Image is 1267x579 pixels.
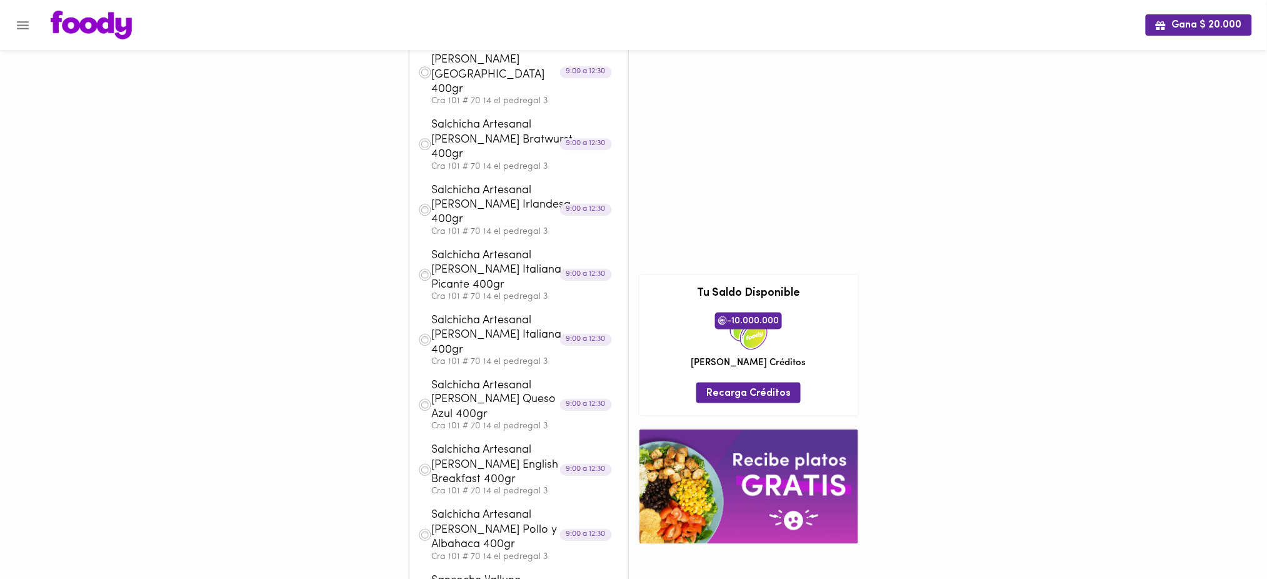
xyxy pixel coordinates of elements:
[691,356,806,370] span: [PERSON_NAME] Créditos
[730,313,768,350] img: credits-package.png
[418,203,432,217] img: dish.png
[8,10,38,41] button: Menu
[418,268,432,282] img: dish.png
[718,316,727,325] img: foody-creditos.png
[432,163,619,171] p: Cra 101 # 70 14 el pedregal 3
[432,553,619,562] p: Cra 101 # 70 14 el pedregal 3
[560,400,612,411] div: 9:00 a 12:30
[432,39,576,98] span: Salchicha Artesanal [PERSON_NAME] [GEOGRAPHIC_DATA] 400gr
[560,530,612,541] div: 9:00 a 12:30
[418,66,432,79] img: dish.png
[432,97,619,106] p: Cra 101 # 70 14 el pedregal 3
[418,463,432,477] img: dish.png
[1194,506,1254,566] iframe: Messagebird Livechat Widget
[432,293,619,301] p: Cra 101 # 70 14 el pedregal 3
[706,388,791,400] span: Recarga Créditos
[639,430,858,544] img: referral-banner.png
[560,139,612,151] div: 9:00 a 12:30
[1156,19,1242,31] span: Gana $ 20.000
[432,423,619,431] p: Cra 101 # 70 14 el pedregal 3
[560,66,612,78] div: 9:00 a 12:30
[560,204,612,216] div: 9:00 a 12:30
[418,528,432,542] img: dish.png
[560,465,612,476] div: 9:00 a 12:30
[418,138,432,151] img: dish.png
[418,398,432,412] img: dish.png
[715,313,782,329] span: -10.000.000
[432,379,576,423] span: Salchicha Artesanal [PERSON_NAME] Queso Azul 400gr
[51,11,132,39] img: logo.png
[418,333,432,347] img: dish.png
[1146,14,1252,35] button: Gana $ 20.000
[696,383,801,403] button: Recarga Créditos
[432,184,576,228] span: Salchicha Artesanal [PERSON_NAME] Irlandesa 400gr
[432,249,576,293] span: Salchicha Artesanal [PERSON_NAME] Italiana Picante 400gr
[560,334,612,346] div: 9:00 a 12:30
[432,228,619,236] p: Cra 101 # 70 14 el pedregal 3
[432,118,576,162] span: Salchicha Artesanal [PERSON_NAME] Bratwurst 400gr
[432,488,619,496] p: Cra 101 # 70 14 el pedregal 3
[432,358,619,366] p: Cra 101 # 70 14 el pedregal 3
[432,314,576,358] span: Salchicha Artesanal [PERSON_NAME] Italiana 400gr
[649,288,849,300] h3: Tu Saldo Disponible
[432,509,576,553] span: Salchicha Artesanal [PERSON_NAME] Pollo y Albahaca 400gr
[560,269,612,281] div: 9:00 a 12:30
[432,444,576,488] span: Salchicha Artesanal [PERSON_NAME] English Breakfast 400gr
